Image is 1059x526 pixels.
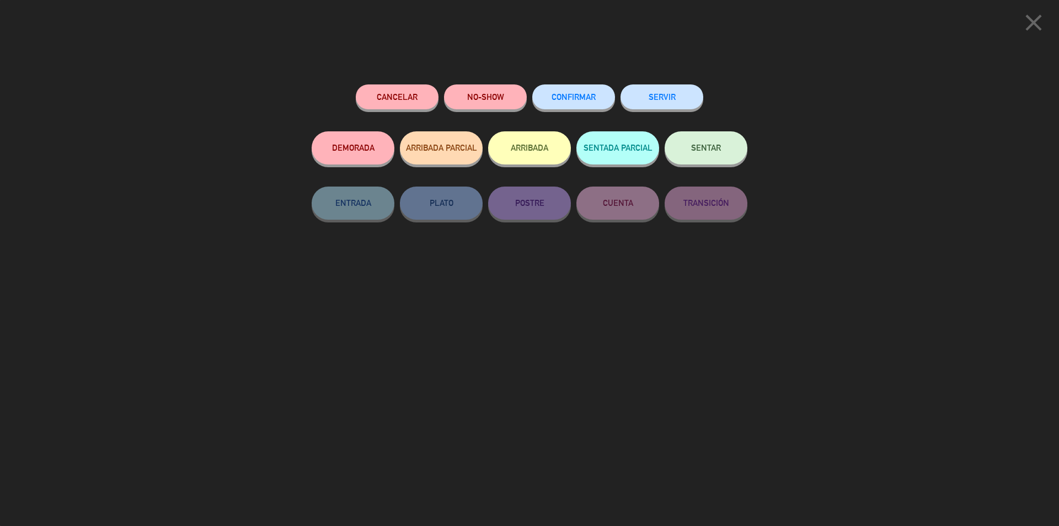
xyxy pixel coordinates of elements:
[665,187,747,220] button: TRANSICIÓN
[356,84,438,109] button: Cancelar
[1017,8,1051,41] button: close
[621,84,703,109] button: SERVIR
[576,131,659,164] button: SENTADA PARCIAL
[488,187,571,220] button: POSTRE
[691,143,721,152] span: SENTAR
[312,131,394,164] button: DEMORADA
[665,131,747,164] button: SENTAR
[488,131,571,164] button: ARRIBADA
[444,84,527,109] button: NO-SHOW
[312,187,394,220] button: ENTRADA
[576,187,659,220] button: CUENTA
[552,92,596,102] span: CONFIRMAR
[400,187,483,220] button: PLATO
[400,131,483,164] button: ARRIBADA PARCIAL
[1020,9,1047,36] i: close
[532,84,615,109] button: CONFIRMAR
[406,143,477,152] span: ARRIBADA PARCIAL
